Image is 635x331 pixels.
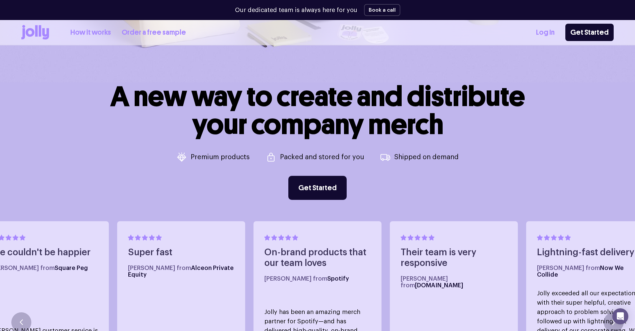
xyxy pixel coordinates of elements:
a: Get Started [288,176,347,200]
h5: [PERSON_NAME] from [264,275,371,282]
h5: [PERSON_NAME] from [128,265,235,278]
p: Packed and stored for you [280,154,364,160]
a: Log In [536,27,555,38]
p: Shipped on demand [394,154,459,160]
h4: Their team is very responsive [401,247,507,269]
p: Our dedicated team is always here for you [235,6,357,15]
span: [DOMAIN_NAME] [415,282,463,288]
h5: [PERSON_NAME] from [401,275,507,289]
h1: A new way to create and distribute your company merch [110,82,525,138]
p: Premium products [191,154,250,160]
span: Spotify [327,276,349,282]
span: Square Peg [55,265,88,271]
div: Open Intercom Messenger [612,308,628,324]
button: Book a call [364,4,400,16]
a: How it works [70,27,111,38]
h4: Super fast [128,247,235,258]
h4: On-brand products that our team loves [264,247,371,269]
a: Order a free sample [122,27,186,38]
a: Get Started [565,24,614,41]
